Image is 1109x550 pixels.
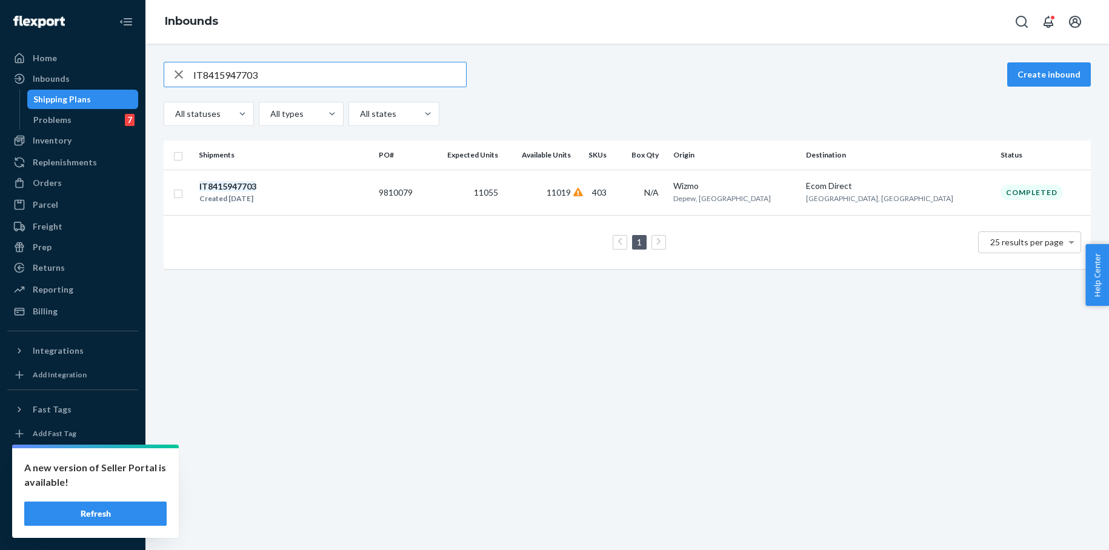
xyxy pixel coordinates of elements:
[7,217,138,236] a: Freight
[673,194,771,203] span: Depew, [GEOGRAPHIC_DATA]
[33,283,73,296] div: Reporting
[33,52,57,64] div: Home
[7,48,138,68] a: Home
[7,131,138,150] a: Inventory
[33,262,65,274] div: Returns
[194,141,374,170] th: Shipments
[33,403,72,416] div: Fast Tags
[806,194,953,203] span: [GEOGRAPHIC_DATA], [GEOGRAPHIC_DATA]
[165,15,218,28] a: Inbounds
[269,108,270,120] input: All types
[428,141,503,170] th: Expected Units
[33,428,76,439] div: Add Fast Tag
[1036,10,1061,34] button: Open notifications
[24,460,167,489] p: A new version of Seller Portal is available!
[33,199,58,211] div: Parcel
[33,241,52,253] div: Prep
[33,134,72,147] div: Inventory
[996,141,1091,170] th: Status
[7,153,138,172] a: Replenishments
[1085,244,1109,306] button: Help Center
[27,110,139,130] a: Problems7
[114,10,138,34] button: Close Navigation
[33,114,72,126] div: Problems
[374,170,428,215] td: 9810079
[592,187,607,197] span: 403
[193,62,466,87] input: Search inbounds by name, destination, msku...
[155,4,228,39] ol: breadcrumbs
[7,424,138,443] a: Add Fast Tag
[7,237,138,257] a: Prep
[33,220,62,233] div: Freight
[673,180,796,192] div: Wizmo
[33,369,87,380] div: Add Integration
[33,73,70,85] div: Inbounds
[7,400,138,419] button: Fast Tags
[634,237,644,247] a: Page 1 is your current page
[7,302,138,321] a: Billing
[7,495,138,515] a: Help Center
[359,108,360,120] input: All states
[33,93,91,105] div: Shipping Plans
[374,141,428,170] th: PO#
[33,177,62,189] div: Orders
[7,341,138,360] button: Integrations
[7,280,138,299] a: Reporting
[668,141,801,170] th: Origin
[644,187,659,197] span: N/A
[7,258,138,277] a: Returns
[990,237,1064,247] span: 25 results per page
[806,180,991,192] div: Ecom Direct
[1001,185,1063,200] div: Completed
[7,365,138,385] a: Add Integration
[33,345,84,357] div: Integrations
[1063,10,1087,34] button: Open account menu
[199,193,256,205] div: Created [DATE]
[503,141,576,170] th: Available Units
[474,187,498,197] span: 11055
[199,181,256,191] em: IT8415947703
[125,114,135,126] div: 7
[7,454,138,474] a: Settings
[174,108,175,120] input: All statuses
[547,187,571,197] span: 11019
[13,16,65,28] img: Flexport logo
[33,305,58,317] div: Billing
[7,195,138,214] a: Parcel
[27,90,139,109] a: Shipping Plans
[7,475,138,494] a: Talk to Support
[801,141,996,170] th: Destination
[7,173,138,193] a: Orders
[1010,10,1034,34] button: Open Search Box
[33,156,97,168] div: Replenishments
[7,69,138,88] a: Inbounds
[1007,62,1091,87] button: Create inbound
[576,141,616,170] th: SKUs
[616,141,668,170] th: Box Qty
[24,502,167,526] button: Refresh
[7,516,138,535] button: Give Feedback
